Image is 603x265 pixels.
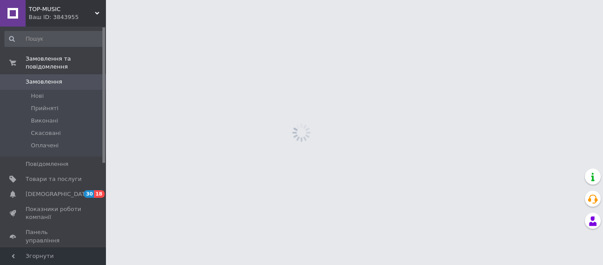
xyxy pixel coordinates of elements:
span: Скасовані [31,129,61,137]
span: Виконані [31,117,58,125]
span: Прийняті [31,104,58,112]
input: Пошук [4,31,104,47]
span: Нові [31,92,44,100]
div: Ваш ID: 3843955 [29,13,106,21]
span: Замовлення та повідомлення [26,55,106,71]
span: Панель управління [26,228,82,244]
span: Оплачені [31,142,59,150]
span: Замовлення [26,78,62,86]
span: Товари та послуги [26,175,82,183]
span: Показники роботи компанії [26,205,82,221]
span: Повідомлення [26,160,68,168]
span: 18 [94,190,104,198]
span: 30 [84,190,94,198]
span: [DEMOGRAPHIC_DATA] [26,190,91,198]
span: TOP-MUSIC [29,5,95,13]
